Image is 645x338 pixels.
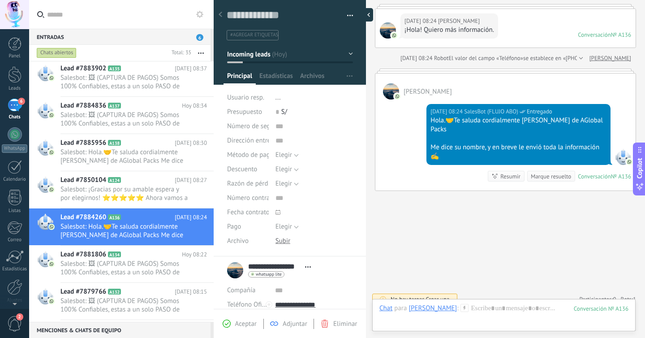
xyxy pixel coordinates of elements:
span: Patrick V. Ovando [383,83,399,100]
span: S/ [281,108,287,116]
div: Hola.🤝Te saluda cordialmente [PERSON_NAME] de AGlobal Packs [430,116,606,134]
div: Fecha contrato [227,205,269,220]
div: 136 [574,305,628,312]
span: [DATE] 08:27 [175,176,207,185]
div: Listas [2,208,28,214]
a: Lead #7850104 A124 [DATE] 08:27 Salesbot: ¡Gracias por su amable espera y por elegirnos! ⭐⭐⭐⭐⭐ Ah... [29,171,214,208]
span: [DATE] 08:15 [175,287,207,296]
span: Lead #7884260 [60,213,106,222]
span: Patrick V. Ovando [404,87,452,96]
span: [DATE] 08:30 [175,139,207,147]
span: Bots: [621,295,636,303]
span: A136 [108,214,121,220]
div: Estadísticas [2,266,28,272]
a: [PERSON_NAME] [589,54,631,63]
div: Total: 35 [168,48,191,57]
div: [DATE] 08:24 [430,107,464,116]
span: Presupuesto [227,108,262,116]
span: Teléfono Oficina [227,300,274,309]
img: com.amocrm.amocrmwa.svg [48,75,55,81]
a: Lead #7884836 A137 Hoy 08:34 Salesbot: 🖼 (CAPTURA DE PAGOS) Somos 100% Confiables, estas a un sol... [29,97,214,134]
div: Número contrato [227,191,269,205]
span: Salesbot: 🖼 (CAPTURA DE PAGOS) Somos 100% Confiables, estas a un solo PASO de ADQUIRIR nuestro )P... [60,260,190,277]
a: Lead #7884260 A136 [DATE] 08:24 Salesbot: Hola.🤝Te saluda cordialmente [PERSON_NAME] de AGlobal P... [29,208,214,245]
span: Patrick V. Ovando [438,17,480,26]
span: Eliminar [333,320,357,328]
span: Estadísticas [259,72,293,85]
div: Chats abiertos [37,48,77,58]
div: [DATE] 08:24 [404,17,438,26]
img: com.amocrm.amocrmwa.svg [48,298,55,304]
img: com.amocrm.amocrmwa.svg [48,112,55,118]
button: Teléfono Oficina [227,298,268,312]
span: Elegir [275,151,292,159]
div: Chats [2,114,28,120]
span: A138 [108,140,121,146]
span: Número de seguimiento [227,123,296,130]
span: Número contrato [227,195,275,201]
span: A124 [108,177,121,183]
span: Salesbot: 🖼 (CAPTURA DE PAGOS) Somos 100% Confiables, estas a un solo PASO de ADQUIRIR nuestro )P... [60,111,190,128]
span: A134 [108,251,121,257]
span: Elegir [275,165,292,173]
span: Fecha contrato [227,209,270,216]
span: : [457,304,458,313]
a: Lead #7881806 A134 Hoy 08:22 Salesbot: 🖼 (CAPTURA DE PAGOS) Somos 100% Confiables, estas a un sol... [29,246,214,282]
span: Descuento [227,166,257,173]
div: Leads [2,86,28,91]
div: Calendario [2,177,28,182]
span: Lead #7881806 [60,250,106,259]
span: Copilot [635,158,644,179]
div: Patrick V. Ovando [408,304,457,312]
a: Lead #7885956 A138 [DATE] 08:30 Salesbot: Hola.🤝Te saluda cordialmente [PERSON_NAME] de AGlobal P... [29,134,214,171]
span: Salesbot: Hola.🤝Te saluda cordialmente [PERSON_NAME] de AGlobal Packs Me dice su nombre, y en bre... [60,148,190,165]
img: com.amocrm.amocrmwa.svg [626,159,632,165]
span: Principal [227,72,252,85]
div: Pago [227,220,269,234]
span: Lead #7883902 [60,64,106,73]
button: Elegir [275,177,299,191]
span: SalesBot (FLUJO ABO) [464,107,518,116]
span: SalesBot [615,149,631,165]
div: № A136 [611,31,631,39]
img: com.amocrm.amocrmwa.svg [48,224,55,230]
div: Ocultar [360,8,373,22]
div: Conversación [578,31,611,39]
div: Razón de pérdida [227,177,269,191]
span: Elegir [275,179,292,188]
span: Método de pago [227,152,274,158]
div: Método de pago [227,148,269,162]
div: Me dice su nombre, y en breve le envió toda la información ✍️ [430,143,606,161]
span: Crear una [426,295,449,303]
div: Resumir [500,172,520,181]
div: Menciones & Chats de equipo [29,322,211,338]
a: Lead #7883902 A135 [DATE] 08:37 Salesbot: 🖼 (CAPTURA DE PAGOS) Somos 100% Confiables, estas a un ... [29,60,214,96]
span: Lead #7884836 [60,101,106,110]
span: Lead #7850104 [60,176,106,185]
span: whatsapp lite [256,272,282,277]
div: [DATE] 08:24 [400,54,434,63]
span: A135 [108,65,121,71]
div: Descuento [227,162,269,177]
span: Hoy 08:22 [182,250,207,259]
span: se establece en «[PHONE_NUMBER]» [523,54,615,63]
div: Número de seguimiento [227,119,269,134]
div: Conversación [578,173,611,180]
div: Entradas [29,29,211,45]
img: com.amocrm.amocrmwa.svg [48,186,55,193]
span: #agregar etiquetas [230,32,278,38]
span: [DATE] 08:37 [175,64,207,73]
span: Patrick V. Ovando [380,22,396,39]
div: Presupuesto [227,105,269,119]
span: Aceptar [235,320,257,328]
span: 2 [16,313,23,321]
span: para [394,304,407,313]
div: ¡Hola! Quiero más información. [404,26,494,35]
div: No hay tareas. [391,295,450,303]
span: [DATE] 08:24 [175,213,207,222]
div: Compañía [227,283,268,298]
span: 1 [633,295,636,303]
span: Entregado [527,107,552,116]
span: A137 [108,103,121,108]
span: 0 [613,295,616,303]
